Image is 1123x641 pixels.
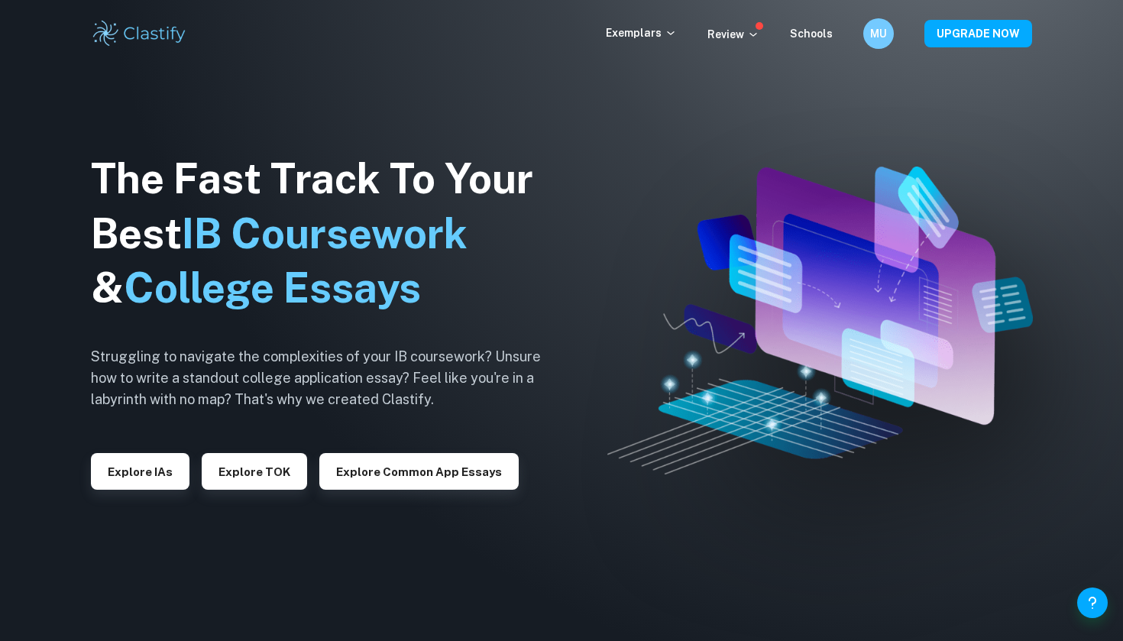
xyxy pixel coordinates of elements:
a: Explore Common App essays [319,464,519,478]
button: Explore TOK [202,453,307,490]
p: Review [707,26,759,43]
a: Explore TOK [202,464,307,478]
img: Clastify hero [607,167,1033,474]
a: Explore IAs [91,464,189,478]
h1: The Fast Track To Your Best & [91,151,565,316]
button: MU [863,18,894,49]
button: Explore Common App essays [319,453,519,490]
h6: MU [870,25,888,42]
button: Explore IAs [91,453,189,490]
h6: Struggling to navigate the complexities of your IB coursework? Unsure how to write a standout col... [91,346,565,410]
p: Exemplars [606,24,677,41]
img: Clastify logo [91,18,188,49]
button: UPGRADE NOW [924,20,1032,47]
span: College Essays [124,264,421,312]
button: Help and Feedback [1077,588,1108,618]
span: IB Coursework [182,209,468,257]
a: Schools [790,28,833,40]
